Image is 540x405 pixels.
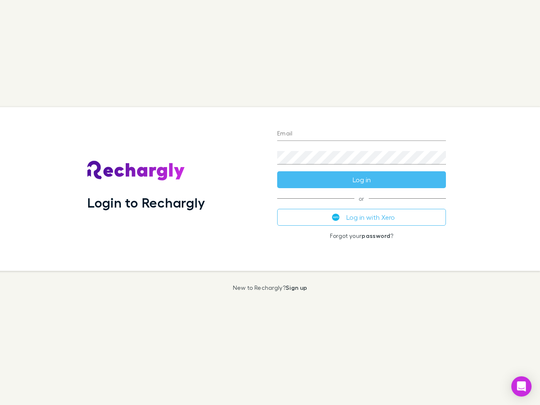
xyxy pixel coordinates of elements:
div: Open Intercom Messenger [511,376,532,397]
p: New to Rechargly? [233,284,308,291]
p: Forgot your ? [277,232,446,239]
button: Log in with Xero [277,209,446,226]
a: password [362,232,390,239]
img: Xero's logo [332,213,340,221]
a: Sign up [286,284,307,291]
button: Log in [277,171,446,188]
span: or [277,198,446,199]
img: Rechargly's Logo [87,161,185,181]
h1: Login to Rechargly [87,194,205,211]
